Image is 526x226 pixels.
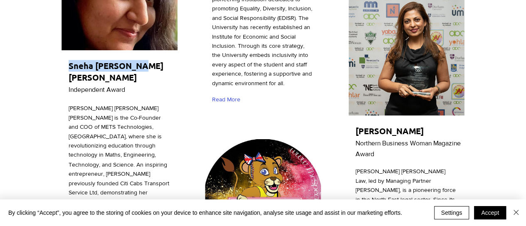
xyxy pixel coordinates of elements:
[511,207,521,217] img: Close
[356,125,424,136] span: [PERSON_NAME]
[212,96,240,104] span: Read More
[69,60,163,83] span: Sneha [PERSON_NAME] [PERSON_NAME]
[212,92,244,107] a: Read More
[511,206,521,219] button: Close
[474,206,506,219] button: Accept
[69,86,125,93] span: Independent Award
[8,209,402,216] span: By clicking “Accept”, you agree to the storing of cookies on your device to enhance site navigati...
[356,140,461,157] span: Northern Business Woman Magazine Award
[434,206,469,219] button: Settings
